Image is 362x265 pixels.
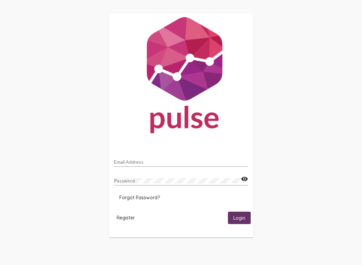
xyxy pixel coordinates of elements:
[119,195,160,201] span: Forgot Password?
[117,215,135,221] span: Register
[228,212,251,224] button: Login
[114,192,165,204] button: Forgot Password?
[241,175,248,183] mat-icon: visibility
[111,212,140,224] button: Register
[109,13,253,140] img: Pulse For Good Logo
[233,215,245,221] span: Login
